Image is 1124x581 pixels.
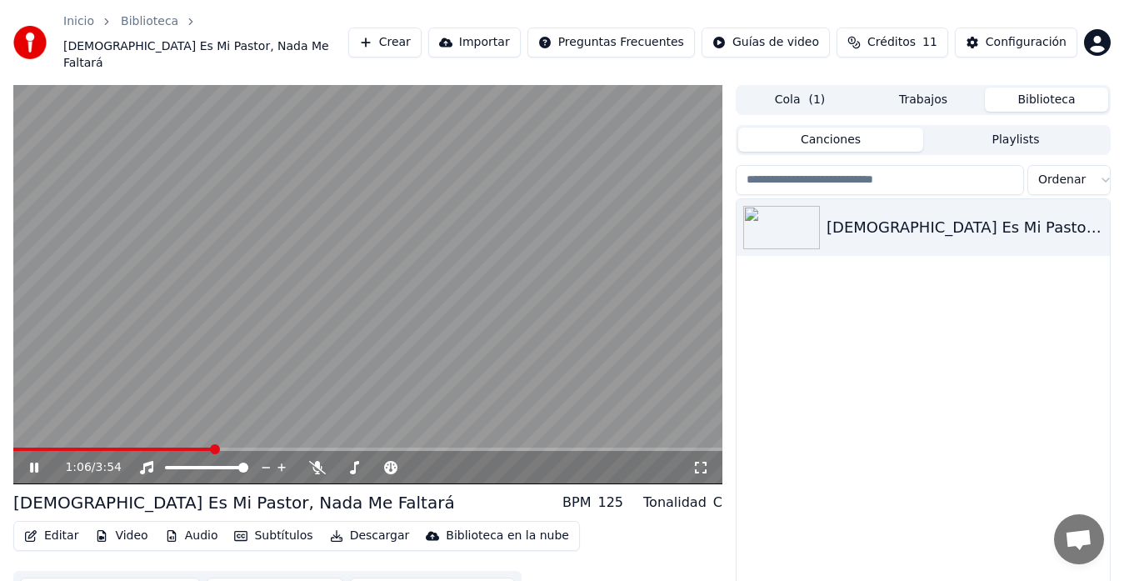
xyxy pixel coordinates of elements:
[428,28,521,58] button: Importar
[923,128,1108,152] button: Playlists
[13,26,47,59] img: youka
[597,493,623,513] div: 125
[158,524,225,548] button: Audio
[65,459,91,476] span: 1:06
[985,88,1108,112] button: Biblioteca
[837,28,948,58] button: Créditos11
[65,459,105,476] div: /
[713,493,722,513] div: C
[562,493,591,513] div: BPM
[13,491,455,514] div: [DEMOGRAPHIC_DATA] Es Mi Pastor, Nada Me Faltará
[88,524,154,548] button: Video
[808,92,825,108] span: ( 1 )
[986,34,1067,51] div: Configuración
[63,38,348,72] span: [DEMOGRAPHIC_DATA] Es Mi Pastor, Nada Me Faltará
[446,528,569,544] div: Biblioteca en la nube
[827,216,1103,239] div: [DEMOGRAPHIC_DATA] Es Mi Pastor, Nada Me Faltará
[738,88,862,112] button: Cola
[738,128,923,152] button: Canciones
[862,88,985,112] button: Trabajos
[527,28,695,58] button: Preguntas Frecuentes
[1054,514,1104,564] a: Chat abierto
[955,28,1077,58] button: Configuración
[121,13,178,30] a: Biblioteca
[227,524,319,548] button: Subtítulos
[1038,172,1086,188] span: Ordenar
[96,459,122,476] span: 3:54
[643,493,707,513] div: Tonalidad
[323,524,417,548] button: Descargar
[17,524,85,548] button: Editar
[63,13,94,30] a: Inicio
[867,34,916,51] span: Créditos
[63,13,348,72] nav: breadcrumb
[702,28,830,58] button: Guías de video
[348,28,422,58] button: Crear
[922,34,937,51] span: 11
